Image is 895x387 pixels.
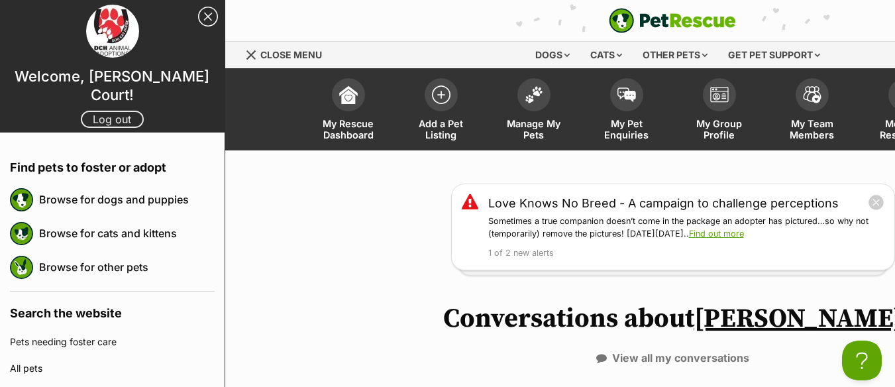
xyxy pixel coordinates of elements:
a: PetRescue [609,8,736,33]
div: Dogs [526,42,579,68]
img: petrescue logo [10,222,33,245]
a: Pets needing foster care [10,329,215,355]
p: 1 of 2 new alerts [488,247,884,260]
h4: Find pets to foster or adopt [10,146,215,183]
a: Find out more [689,229,744,239]
img: petrescue logo [10,256,33,279]
a: My Group Profile [673,72,766,150]
a: Love Knows No Breed - A campaign to challenge perceptions [488,194,839,212]
img: petrescue logo [10,188,33,211]
span: My Team Members [782,118,842,140]
h4: Search the website [10,292,215,329]
img: manage-my-pets-icon-02211641906a0b7f246fdf0571729dbe1e7629f14944591b6c1af311fb30b64b.svg [525,86,543,103]
p: Sometimes a true companion doesn’t come in the package an adopter has pictured…so why not (tempor... [488,215,884,241]
a: All pets [10,355,215,382]
a: Add a Pet Listing [395,72,488,150]
img: dashboard-icon-eb2f2d2d3e046f16d808141f083e7271f6b2e854fb5c12c21221c1fb7104beca.svg [339,85,358,104]
span: Manage My Pets [504,118,564,140]
div: Get pet support [719,42,829,68]
a: Browse for other pets [39,253,215,281]
div: Cats [581,42,631,68]
span: Add a Pet Listing [411,118,471,140]
a: Browse for dogs and puppies [39,186,215,213]
a: Manage My Pets [488,72,580,150]
span: My Rescue Dashboard [319,118,378,140]
a: Menu [245,42,331,66]
a: Log out [81,111,144,128]
a: My Rescue Dashboard [302,72,395,150]
img: logo-e224e6f780fb5917bec1dbf3a21bbac754714ae5b6737aabdf751b685950b380.svg [609,8,736,33]
a: My Pet Enquiries [580,72,673,150]
span: My Group Profile [690,118,749,140]
img: profile image [86,5,139,58]
a: Close Sidebar [198,7,218,27]
img: pet-enquiries-icon-7e3ad2cf08bfb03b45e93fb7055b45f3efa6380592205ae92323e6603595dc1f.svg [617,87,636,102]
img: team-members-icon-5396bd8760b3fe7c0b43da4ab00e1e3bb1a5d9ba89233759b79545d2d3fc5d0d.svg [803,86,821,103]
iframe: Help Scout Beacon - Open [842,341,882,380]
span: My Pet Enquiries [597,118,657,140]
div: Other pets [633,42,717,68]
button: close [868,194,884,211]
img: add-pet-listing-icon-0afa8454b4691262ce3f59096e99ab1cd57d4a30225e0717b998d2c9b9846f56.svg [432,85,450,104]
a: View all my conversations [596,352,749,364]
span: Close menu [260,49,322,60]
a: Browse for cats and kittens [39,219,215,247]
img: group-profile-icon-3fa3cf56718a62981997c0bc7e787c4b2cf8bcc04b72c1350f741eb67cf2f40e.svg [710,87,729,103]
a: My Team Members [766,72,859,150]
